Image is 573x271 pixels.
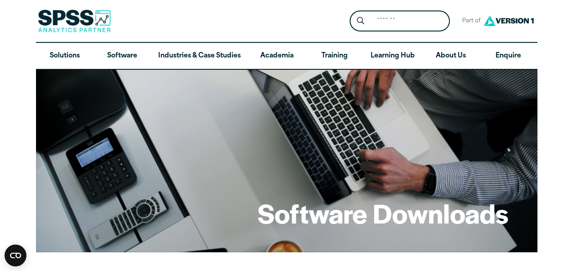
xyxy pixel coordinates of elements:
[457,15,481,28] span: Part of
[258,195,508,231] h1: Software Downloads
[363,43,422,69] a: Learning Hub
[38,10,111,32] img: SPSS Analytics Partner
[5,245,26,266] button: Open CMP widget
[481,12,536,29] img: Version1 Logo
[36,43,537,69] nav: Desktop version of site main menu
[352,13,369,30] button: Search magnifying glass icon
[93,43,151,69] a: Software
[36,43,93,69] a: Solutions
[350,10,450,32] form: Site Header Search Form
[248,43,305,69] a: Academia
[480,43,537,69] a: Enquire
[151,43,248,69] a: Industries & Case Studies
[422,43,480,69] a: About Us
[357,17,364,25] svg: Search magnifying glass icon
[305,43,363,69] a: Training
